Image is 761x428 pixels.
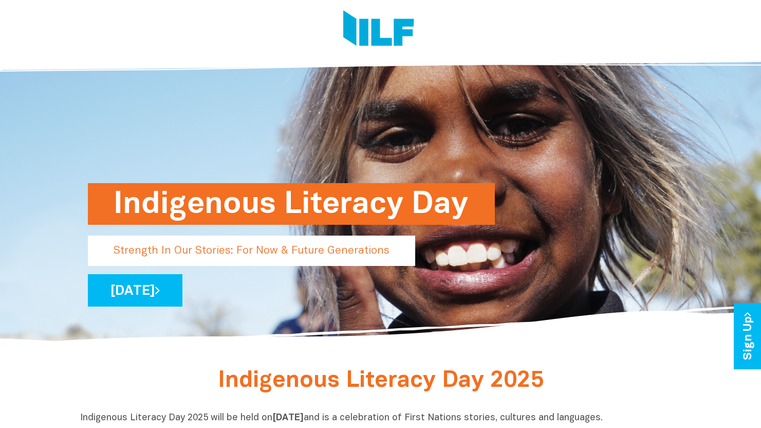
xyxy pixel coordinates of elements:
b: [DATE] [272,414,304,422]
img: Logo [343,10,414,49]
a: [DATE] [88,274,182,307]
span: Indigenous Literacy Day 2025 [218,370,544,391]
p: Strength In Our Stories: For Now & Future Generations [88,236,415,266]
h1: Indigenous Literacy Day [114,183,469,225]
